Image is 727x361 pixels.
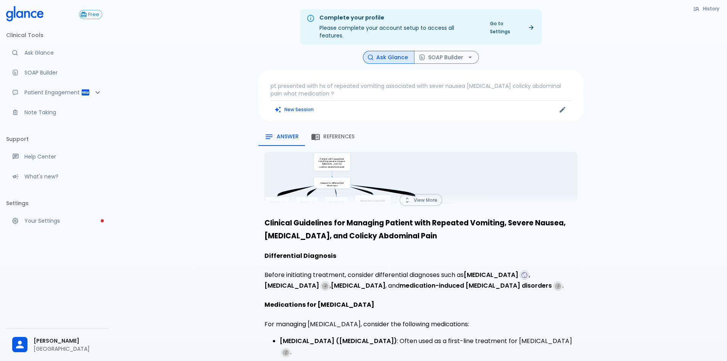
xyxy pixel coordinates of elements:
[24,108,102,116] p: Note Taking
[331,281,385,290] strong: [MEDICAL_DATA]
[24,69,102,76] p: SOAP Builder
[264,270,577,292] p: Before initiating treatment, consider differential diagnoses such as , , , and .
[464,270,518,279] strong: [MEDICAL_DATA]
[6,130,108,148] li: Support
[318,157,346,168] p: Patient with repeated vomiting: severe nausea: [MEDICAL_DATA]: colicky abdominal pain
[264,251,577,262] h4: Differential Diagnosis
[79,10,108,19] a: Click to view or change your subscription
[6,194,108,212] li: Settings
[282,349,289,356] span: 2
[24,217,102,225] p: Your Settings
[24,153,102,160] p: Help Center
[24,49,102,57] p: Ask Glance
[6,64,108,81] a: Docugen: Compose a clinical documentation in seconds
[34,345,102,353] p: [GEOGRAPHIC_DATA]
[521,272,528,278] img: favicons
[280,336,577,358] li: : Often used as a first-line treatment for [MEDICAL_DATA] .
[400,194,442,206] button: View More
[555,283,561,290] span: 3
[6,148,108,165] a: Get help from our support team
[85,12,102,18] span: Free
[6,168,108,185] div: Recent updates and feature releases
[6,332,108,358] div: [PERSON_NAME][GEOGRAPHIC_DATA]
[6,104,108,121] a: Advanced note-taking
[264,281,319,290] strong: [MEDICAL_DATA]
[322,283,329,290] span: 4
[277,133,299,140] span: Answer
[485,18,538,37] a: Go to Settings
[271,82,571,97] p: pt presented with hx of repeated vomiting associated with sever nausea [MEDICAL_DATA] colicky abd...
[79,10,102,19] button: Free
[34,337,102,345] span: [PERSON_NAME]
[24,89,81,96] p: Patient Engagement
[400,281,552,290] strong: medication-induced [MEDICAL_DATA] disorders
[6,26,108,44] li: Clinical Tools
[271,104,318,115] button: Clears all inputs and results.
[6,212,108,229] a: Please complete account setup
[414,51,479,64] button: SOAP Builder
[318,182,346,187] p: Assess for differential diagnoses
[363,51,414,64] button: Ask Glance
[319,14,479,22] div: Complete your profile
[264,319,577,330] p: For managing [MEDICAL_DATA], consider the following medications:
[323,133,355,140] span: References
[557,104,568,115] button: Edit
[319,11,479,42] div: Please complete your account setup to access all features.
[24,173,102,180] p: What's new?
[280,337,397,345] strong: [MEDICAL_DATA] ([MEDICAL_DATA])
[6,84,108,101] div: Patient Reports & Referrals
[689,3,724,14] button: History
[6,44,108,61] a: Moramiz: Find ICD10AM codes instantly
[264,299,577,311] h4: Medications for [MEDICAL_DATA]
[264,217,577,242] h3: Clinical Guidelines for Managing Patient with Repeated Vomiting, Severe Nausea, [MEDICAL_DATA], a...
